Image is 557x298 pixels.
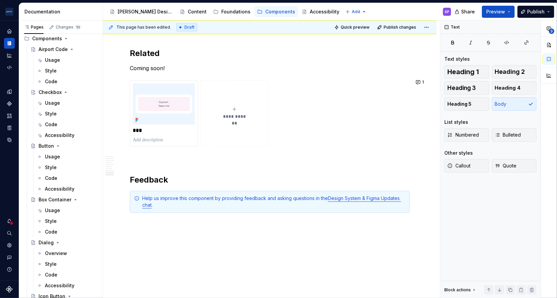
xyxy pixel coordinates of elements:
[28,237,100,248] a: Dialog
[34,98,100,108] a: Usage
[4,50,15,61] a: Analytics
[34,280,100,291] a: Accessibility
[34,184,100,194] a: Accessibility
[527,8,545,15] span: Publish
[4,38,15,49] a: Documentation
[4,86,15,97] a: Design tokens
[255,6,298,17] a: Components
[444,287,471,293] div: Block actions
[34,173,100,184] a: Code
[116,24,171,30] span: This page has been edited.
[447,85,476,91] span: Heading 3
[4,216,15,227] button: Notifications
[447,162,470,169] span: Callout
[444,159,489,172] button: Callout
[34,162,100,173] a: Style
[4,110,15,121] a: Assets
[265,8,295,15] div: Components
[6,286,13,293] a: Supernova Logo
[492,128,537,142] button: Bulleted
[517,6,554,18] button: Publish
[107,5,342,18] div: Page tree
[24,24,44,30] div: Pages
[34,205,100,216] a: Usage
[34,216,100,227] a: Style
[75,24,81,30] span: 10
[45,218,57,225] div: Style
[4,62,15,73] div: Code automation
[56,24,81,30] div: Changes
[45,110,57,117] div: Style
[34,248,100,259] a: Overview
[444,56,470,62] div: Text styles
[45,78,57,85] div: Code
[45,132,74,139] div: Accessibility
[343,7,369,16] button: Add
[45,229,57,235] div: Code
[45,153,60,160] div: Usage
[24,8,100,15] div: Documentation
[34,76,100,87] a: Code
[5,8,13,16] img: f0306bc8-3074-41fb-b11c-7d2e8671d5eb.png
[451,6,479,18] button: Share
[461,8,475,15] span: Share
[445,9,449,14] div: SP
[21,33,100,44] div: Components
[384,24,416,30] span: Publish changes
[130,175,410,185] h2: Feedback
[39,46,68,53] div: Airport Code
[45,186,74,192] div: Accessibility
[45,57,60,63] div: Usage
[211,6,253,17] a: Foundations
[34,119,100,130] a: Code
[45,207,60,214] div: Usage
[28,87,100,98] a: Checkbox
[45,271,57,278] div: Code
[447,132,479,138] span: Numbered
[45,164,57,171] div: Style
[45,67,57,74] div: Style
[4,240,15,251] a: Settings
[142,195,405,208] div: Help us improve this component by providing feedback and asking questions in the .
[28,141,100,151] a: Button
[495,68,525,75] span: Heading 2
[45,261,57,267] div: Style
[444,97,489,111] button: Heading 5
[482,6,515,18] button: Preview
[34,130,100,141] a: Accessibility
[28,44,100,55] a: Airport Code
[444,81,489,95] button: Heading 3
[34,259,100,269] a: Style
[34,227,100,237] a: Code
[352,9,360,14] span: Add
[184,24,194,30] span: Draft
[4,135,15,145] a: Data sources
[45,100,60,106] div: Usage
[4,98,15,109] a: Components
[4,252,15,263] button: Contact support
[34,65,100,76] a: Style
[130,64,410,72] p: Coming soon!
[422,80,424,85] span: 1
[45,121,57,128] div: Code
[45,175,57,182] div: Code
[375,22,419,32] button: Publish changes
[28,194,100,205] a: Box Container
[447,101,471,107] span: Heading 5
[39,196,71,203] div: Box Container
[444,128,489,142] button: Numbered
[4,228,15,239] button: Search ⌘K
[486,8,505,15] span: Preview
[310,8,339,15] div: Accessibility
[32,35,62,42] div: Components
[444,65,489,79] button: Heading 1
[118,8,173,15] div: [PERSON_NAME] Design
